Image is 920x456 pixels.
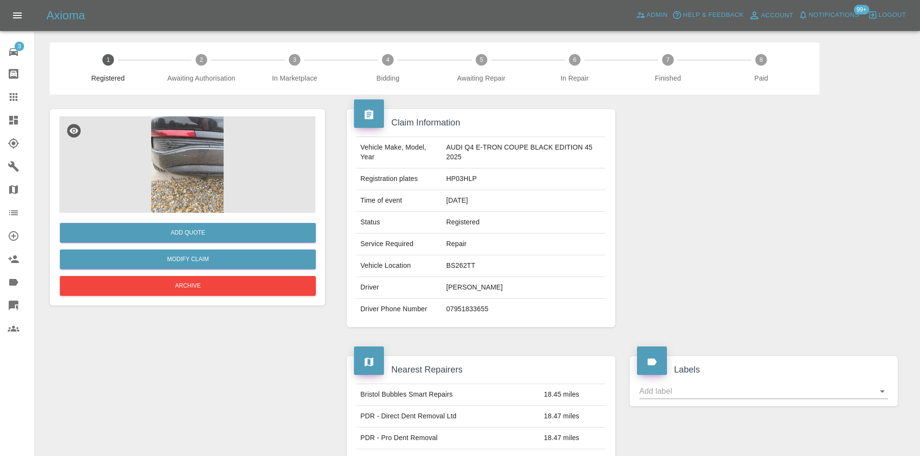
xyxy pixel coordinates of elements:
[878,10,906,21] span: Logout
[540,406,605,428] td: 18.47 miles
[60,223,316,243] button: Add Quote
[356,277,442,299] td: Driver
[356,137,442,168] td: Vehicle Make, Model, Year
[356,168,442,190] td: Registration plates
[200,56,203,63] text: 2
[46,8,85,23] h5: Axioma
[865,8,908,23] button: Logout
[683,10,743,21] span: Help & Feedback
[442,168,606,190] td: HP03HLP
[540,428,605,449] td: 18.47 miles
[60,249,316,269] a: Modify Claim
[354,363,608,376] h4: Nearest Repairers
[356,190,442,212] td: Time of event
[386,56,390,63] text: 4
[356,428,540,449] td: PDR - Pro Dent Removal
[442,190,606,212] td: [DATE]
[158,73,244,83] span: Awaiting Authorisation
[796,8,862,23] button: Notifications
[356,406,540,428] td: PDR - Direct Dent Removal Ltd
[761,10,793,21] span: Account
[760,56,763,63] text: 8
[540,384,605,406] td: 18.45 miles
[639,384,874,399] input: Add label
[356,212,442,234] td: Status
[746,8,796,23] a: Account
[60,276,316,296] button: Archive
[637,363,891,376] h4: Labels
[719,73,804,83] span: Paid
[356,299,442,320] td: Driver Phone Number
[442,277,606,299] td: [PERSON_NAME]
[573,56,576,63] text: 6
[356,234,442,255] td: Service Required
[14,41,24,51] span: 3
[854,5,869,14] span: 99+
[670,8,746,23] button: Help & Feedback
[6,4,29,27] button: Open drawer
[876,385,889,398] button: Open
[106,56,110,63] text: 1
[442,212,606,234] td: Registered
[356,255,442,277] td: Vehicle Location
[647,10,668,21] span: Admin
[252,73,337,83] span: In Marketplace
[354,116,608,129] h4: Claim Information
[442,234,606,255] td: Repair
[809,10,859,21] span: Notifications
[65,73,151,83] span: Registered
[59,116,315,213] img: 5fcb45fd-1804-416a-8762-700596e32f91
[666,56,670,63] text: 7
[293,56,297,63] text: 3
[625,73,710,83] span: Finished
[634,8,670,23] a: Admin
[442,299,606,320] td: 07951833655
[345,73,431,83] span: Bidding
[439,73,524,83] span: Awaiting Repair
[442,137,606,168] td: AUDI Q4 E-TRON COUPE BLACK EDITION 45 2025
[442,255,606,277] td: BS262TT
[356,384,540,406] td: Bristol Bubbles Smart Repairs
[480,56,483,63] text: 5
[532,73,617,83] span: In Repair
